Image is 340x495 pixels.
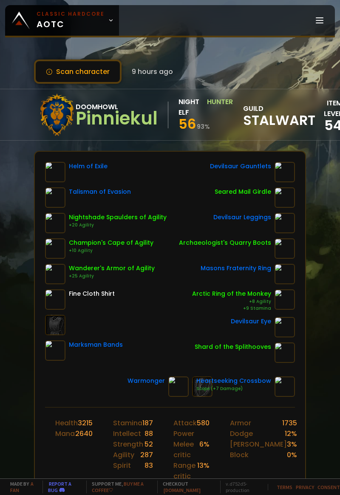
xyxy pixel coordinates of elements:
[164,487,201,493] a: [DOMAIN_NAME]
[199,439,210,460] div: 6 %
[10,481,34,493] a: a fan
[142,418,153,428] div: 187
[69,273,155,280] div: +25 Agility
[207,96,233,118] div: Hunter
[220,481,263,493] span: v. d752d5 - production
[192,289,271,298] div: Arctic Ring of the Monkey
[144,428,153,439] div: 88
[192,305,271,312] div: +9 Stamina
[275,289,295,310] img: item-12014
[230,439,287,450] div: [PERSON_NAME]
[69,340,123,349] div: Marksman Bands
[287,439,297,450] div: 3 %
[275,187,295,208] img: item-19125
[201,264,271,273] div: Masons Fraternity Ring
[86,481,152,493] span: Support me,
[196,376,271,385] div: Heartseeking Crossbow
[230,450,249,460] div: Block
[45,340,65,361] img: item-18296
[197,460,210,481] div: 13 %
[275,238,295,259] img: item-11908
[277,484,292,490] a: Terms
[157,481,215,493] span: Checkout
[69,238,153,247] div: Champion's Cape of Agility
[173,439,199,460] div: Melee critic
[296,484,314,490] a: Privacy
[173,418,197,439] div: Attack Power
[197,122,210,131] small: 93 %
[275,342,295,363] img: item-10659
[5,5,119,36] a: Classic HardcoreAOTC
[192,298,271,305] div: +8 Agility
[48,481,71,493] a: Report a bug
[69,289,115,298] div: Fine Cloth Shirt
[275,162,295,182] img: item-15063
[195,342,271,351] div: Shard of the Splithooves
[45,187,65,208] img: item-13177
[69,213,167,222] div: Nightshade Spaulders of Agility
[317,484,340,490] a: Consent
[45,289,65,310] img: item-859
[78,418,93,428] div: 3215
[113,450,134,460] div: Agility
[45,213,65,233] img: item-10228
[275,264,295,284] img: item-9533
[230,418,251,428] div: Armor
[215,187,271,196] div: Seared Mail Girdle
[113,439,143,450] div: Strength
[69,247,153,254] div: +10 Agility
[287,450,297,460] div: 0 %
[132,66,173,77] span: 9 hours ago
[140,450,153,460] div: 287
[231,317,271,326] div: Devilsaur Eye
[285,428,297,439] div: 12 %
[113,428,141,439] div: Intellect
[275,317,295,337] img: item-19991
[69,264,155,273] div: Wanderer's Armor of Agility
[75,428,93,439] div: 2640
[55,428,75,439] div: Mana
[55,418,78,428] div: Health
[144,460,153,471] div: 83
[45,238,65,259] img: item-7544
[5,481,37,493] span: Made by
[213,213,271,222] div: Devilsaur Leggings
[37,10,105,18] small: Classic Hardcore
[210,162,271,171] div: Devilsaur Gauntlets
[144,439,153,450] div: 52
[69,162,108,171] div: Helm of Exile
[243,103,315,127] div: guild
[243,114,315,127] span: Stalwart
[230,428,253,439] div: Dodge
[45,264,65,284] img: item-10105
[37,10,105,31] span: AOTC
[92,481,144,493] a: Buy me a coffee
[282,418,297,428] div: 1735
[69,187,131,196] div: Talisman of Evasion
[113,460,131,471] div: Spirit
[127,376,165,385] div: Warmonger
[34,59,122,84] button: Scan character
[178,114,196,133] span: 56
[179,238,271,247] div: Archaeologist's Quarry Boots
[178,96,204,118] div: Night Elf
[196,385,271,392] div: Scope (+7 Damage)
[197,418,210,439] div: 580
[69,222,167,229] div: +20 Agility
[275,213,295,233] img: item-15062
[275,376,295,397] img: item-13040
[76,112,158,125] div: Pinniekul
[113,418,142,428] div: Stamina
[45,162,65,182] img: item-11124
[168,376,189,397] img: item-13052
[76,102,158,112] div: Doomhowl
[173,460,197,481] div: Range critic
